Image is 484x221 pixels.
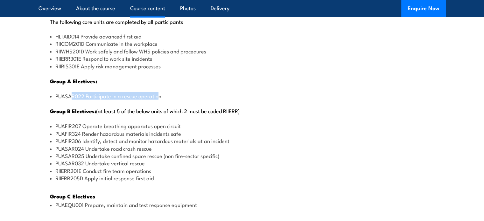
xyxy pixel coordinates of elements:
[50,152,434,159] li: PUASAR025 Undertake confined space rescue (non fire-sector specific)
[50,47,434,55] li: RIIWHS201D Work safely and follow WHS policies and procedures
[50,137,434,144] li: PUAFIR306 Identify, detect and monitor hazardous materials at an incident
[50,107,434,114] p: (at least 5 of the below units of which 2 must be coded RIIERR)
[50,145,434,152] li: PUASAR024 Undertake road crash rescue
[50,130,434,137] li: PUAFIR324 Render hazardous materials incidents safe
[50,18,434,24] p: The following core units are completed by all participants
[50,32,434,40] li: HLTAID014 Provide advanced first aid
[50,174,434,182] li: RIIERR205D Apply initial response first aid
[50,40,434,47] li: RIICOM201D Communicate in the workplace
[50,55,434,62] li: RIIERR301E Respond to work site incidents
[50,201,434,208] li: PUAEQU001 Prepare, maintain and test response equipment
[50,107,96,115] strong: Group B Electives:
[50,167,434,174] li: RIIERR201E Conduct fire team operations
[50,92,434,100] li: PUASAR022 Participate in a rescue operation
[50,62,434,70] li: RIIRIS301E Apply risk management processes
[50,77,97,85] strong: Group A Electives:
[50,122,434,129] li: PUAFIR207 Operate breathing apparatus open circuit
[50,159,434,167] li: PUASAR032 Undertake vertical rescue
[50,192,95,200] strong: Group C Electives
